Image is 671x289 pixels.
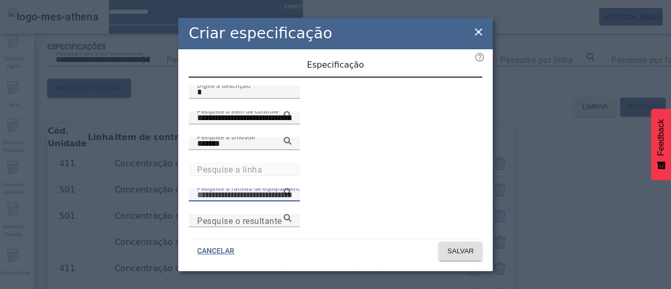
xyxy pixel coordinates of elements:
span: Feedback [656,119,666,156]
mat-label: Pesquise a linha [197,164,262,174]
span: Especificação [307,61,364,69]
mat-label: Pesquise o resultante [197,216,282,226]
mat-label: Pesquise a família de equipamento [197,184,301,191]
mat-label: Pesquise a unidade [197,133,255,140]
input: Number [197,163,291,176]
input: Number [197,189,291,201]
input: Number [197,137,291,150]
button: Feedback - Mostrar pesquisa [651,109,671,180]
mat-label: Pesquise o item de controle [197,107,279,114]
button: SALVAR [439,242,482,261]
span: SALVAR [447,246,474,256]
input: Number [197,112,291,124]
input: Number [197,215,291,227]
button: CANCELAR [189,242,243,261]
span: CANCELAR [197,246,234,256]
h2: Criar especificação [189,22,332,45]
mat-label: Digite a descrição [197,81,250,89]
